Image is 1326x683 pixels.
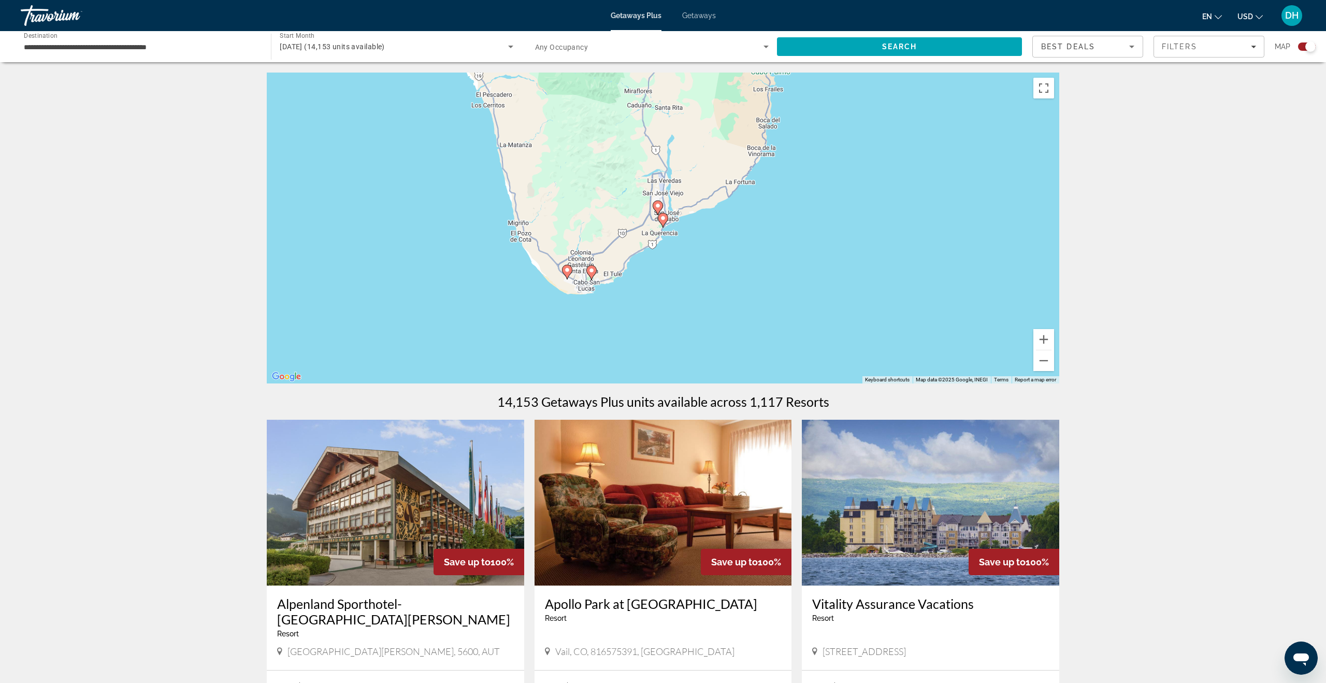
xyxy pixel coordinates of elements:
span: Save up to [711,557,758,567]
a: Getaways [682,11,716,20]
span: Map [1275,39,1290,54]
a: Vitality Assurance Vacations [812,596,1049,611]
span: Vail, CO, 816575391, [GEOGRAPHIC_DATA] [555,646,734,657]
span: Search [882,42,917,51]
input: Select destination [24,41,257,53]
a: Open this area in Google Maps (opens a new window) [269,370,304,383]
button: Search [777,37,1022,56]
span: Map data ©2025 Google, INEGI [916,377,988,382]
span: Filters [1162,42,1197,51]
span: DH [1285,10,1299,21]
img: Apollo Park at Vail [535,420,792,586]
span: Any Occupancy [535,43,588,51]
a: Apollo Park at [GEOGRAPHIC_DATA] [545,596,782,611]
button: Toggle fullscreen view [1033,78,1054,98]
span: [GEOGRAPHIC_DATA][PERSON_NAME], 5600, AUT [287,646,500,657]
div: 100% [969,549,1059,575]
button: Filters [1154,36,1264,58]
span: Resort [545,614,567,622]
a: Terms (opens in new tab) [994,377,1008,382]
button: Keyboard shortcuts [865,376,910,383]
a: Report a map error [1015,377,1056,382]
span: Resort [812,614,834,622]
img: Google [269,370,304,383]
a: Travorium [21,2,124,29]
span: en [1202,12,1212,21]
button: Zoom out [1033,350,1054,371]
button: User Menu [1278,5,1305,26]
iframe: Button to launch messaging window [1285,642,1318,675]
span: Resort [277,630,299,638]
img: Alpenland Sporthotel-St.Johann-im-pongau [267,420,524,586]
span: Save up to [444,557,491,567]
div: 100% [701,549,791,575]
button: Zoom in [1033,329,1054,350]
img: Vitality Assurance Vacations [802,420,1059,586]
a: Getaways Plus [611,11,661,20]
span: [STREET_ADDRESS] [823,646,906,657]
mat-select: Sort by [1041,40,1134,53]
h1: 14,153 Getaways Plus units available across 1,117 Resorts [497,394,829,409]
span: [DATE] (14,153 units available) [280,42,385,51]
button: Change language [1202,9,1222,24]
a: Alpenland Sporthotel-[GEOGRAPHIC_DATA][PERSON_NAME] [277,596,514,627]
span: Destination [24,32,57,39]
span: Save up to [979,557,1026,567]
div: 100% [434,549,524,575]
span: Start Month [280,32,314,39]
button: Change currency [1237,9,1263,24]
span: Best Deals [1041,42,1095,51]
span: USD [1237,12,1253,21]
